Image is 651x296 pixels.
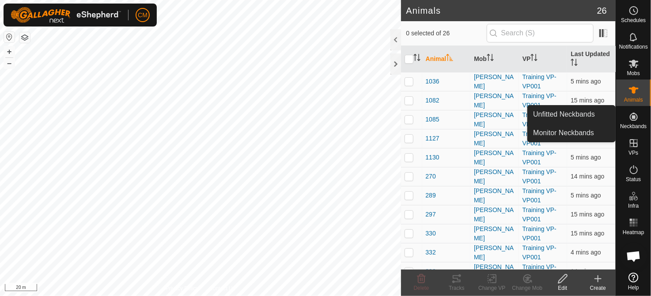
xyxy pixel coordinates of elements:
[571,97,604,104] span: 14 Sept 2025, 10:26 am
[474,129,515,148] div: [PERSON_NAME]
[571,211,604,218] span: 14 Sept 2025, 10:26 am
[426,77,439,86] span: 1036
[621,243,647,269] div: Open chat
[487,24,594,42] input: Search (S)
[522,130,556,147] a: Training VP-VP001
[209,285,235,292] a: Contact Us
[580,284,616,292] div: Create
[533,128,594,138] span: Monitor Neckbands
[422,46,471,72] th: Animal
[522,263,556,280] a: Training VP-VP001
[426,229,436,238] span: 330
[474,224,515,243] div: [PERSON_NAME]
[166,285,199,292] a: Privacy Policy
[522,244,556,261] a: Training VP-VP001
[487,55,494,62] p-sorticon: Activate to sort
[4,46,15,57] button: +
[522,149,556,166] a: Training VP-VP001
[446,55,453,62] p-sorticon: Activate to sort
[597,4,607,17] span: 26
[571,249,601,256] span: 14 Sept 2025, 10:36 am
[626,177,641,182] span: Status
[413,55,420,62] p-sorticon: Activate to sort
[519,46,568,72] th: VP
[522,111,556,128] a: Training VP-VP001
[628,285,639,290] span: Help
[571,173,604,180] span: 14 Sept 2025, 10:26 am
[522,92,556,109] a: Training VP-VP001
[533,109,595,120] span: Unfitted Neckbands
[628,203,639,209] span: Infra
[522,225,556,242] a: Training VP-VP001
[623,230,644,235] span: Heatmap
[11,7,121,23] img: Gallagher Logo
[470,46,519,72] th: Mob
[571,60,578,67] p-sorticon: Activate to sort
[571,192,601,199] span: 14 Sept 2025, 10:36 am
[571,154,601,161] span: 14 Sept 2025, 10:36 am
[406,29,487,38] span: 0 selected of 26
[426,115,439,124] span: 1085
[571,268,604,275] span: 14 Sept 2025, 10:26 am
[474,284,510,292] div: Change VP
[138,11,148,20] span: CM
[406,5,597,16] h2: Animals
[414,285,429,291] span: Delete
[528,106,615,123] a: Unfitted Neckbands
[571,78,601,85] span: 14 Sept 2025, 10:36 am
[426,191,436,200] span: 289
[474,243,515,262] div: [PERSON_NAME]
[426,134,439,143] span: 1127
[628,150,638,156] span: VPs
[528,124,615,142] a: Monitor Neckbands
[621,18,646,23] span: Schedules
[510,284,545,292] div: Change Mob
[474,110,515,129] div: [PERSON_NAME]
[474,262,515,281] div: [PERSON_NAME]
[426,210,436,219] span: 297
[439,284,474,292] div: Tracks
[545,284,580,292] div: Edit
[619,44,648,49] span: Notifications
[616,269,651,294] a: Help
[474,72,515,91] div: [PERSON_NAME]
[474,167,515,186] div: [PERSON_NAME]
[522,73,556,90] a: Training VP-VP001
[474,91,515,110] div: [PERSON_NAME]
[620,124,647,129] span: Neckbands
[4,58,15,68] button: –
[426,153,439,162] span: 1130
[522,206,556,223] a: Training VP-VP001
[624,97,643,102] span: Animals
[567,46,616,72] th: Last Updated
[474,205,515,224] div: [PERSON_NAME]
[627,71,640,76] span: Mobs
[474,186,515,205] div: [PERSON_NAME]
[522,168,556,185] a: Training VP-VP001
[530,55,537,62] p-sorticon: Activate to sort
[426,172,436,181] span: 270
[571,230,604,237] span: 14 Sept 2025, 10:26 am
[4,32,15,42] button: Reset Map
[522,187,556,204] a: Training VP-VP001
[426,267,436,276] span: 390
[474,148,515,167] div: [PERSON_NAME]
[426,248,436,257] span: 332
[426,96,439,105] span: 1082
[19,32,30,43] button: Map Layers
